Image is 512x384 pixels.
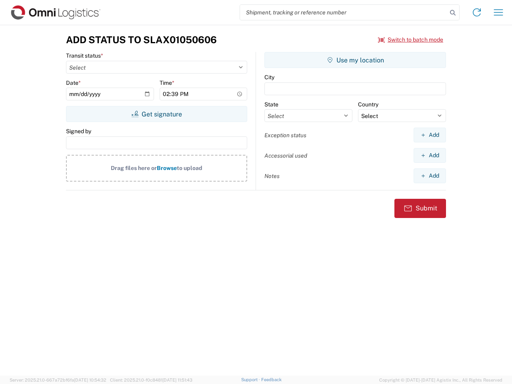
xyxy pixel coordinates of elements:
[379,376,502,384] span: Copyright © [DATE]-[DATE] Agistix Inc., All Rights Reserved
[264,132,306,139] label: Exception status
[10,378,106,382] span: Server: 2025.21.0-667a72bf6fa
[414,128,446,142] button: Add
[240,5,447,20] input: Shipment, tracking or reference number
[160,79,174,86] label: Time
[264,74,274,81] label: City
[414,168,446,183] button: Add
[264,52,446,68] button: Use my location
[261,377,282,382] a: Feedback
[241,377,261,382] a: Support
[162,378,192,382] span: [DATE] 11:51:43
[66,79,81,86] label: Date
[394,199,446,218] button: Submit
[66,128,91,135] label: Signed by
[358,101,378,108] label: Country
[74,378,106,382] span: [DATE] 10:54:32
[264,152,307,159] label: Accessorial used
[378,33,443,46] button: Switch to batch mode
[66,34,217,46] h3: Add Status to SLAX01050606
[110,378,192,382] span: Client: 2025.21.0-f0c8481
[177,165,202,171] span: to upload
[414,148,446,163] button: Add
[66,106,247,122] button: Get signature
[66,52,103,59] label: Transit status
[264,172,280,180] label: Notes
[111,165,157,171] span: Drag files here or
[157,165,177,171] span: Browse
[264,101,278,108] label: State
